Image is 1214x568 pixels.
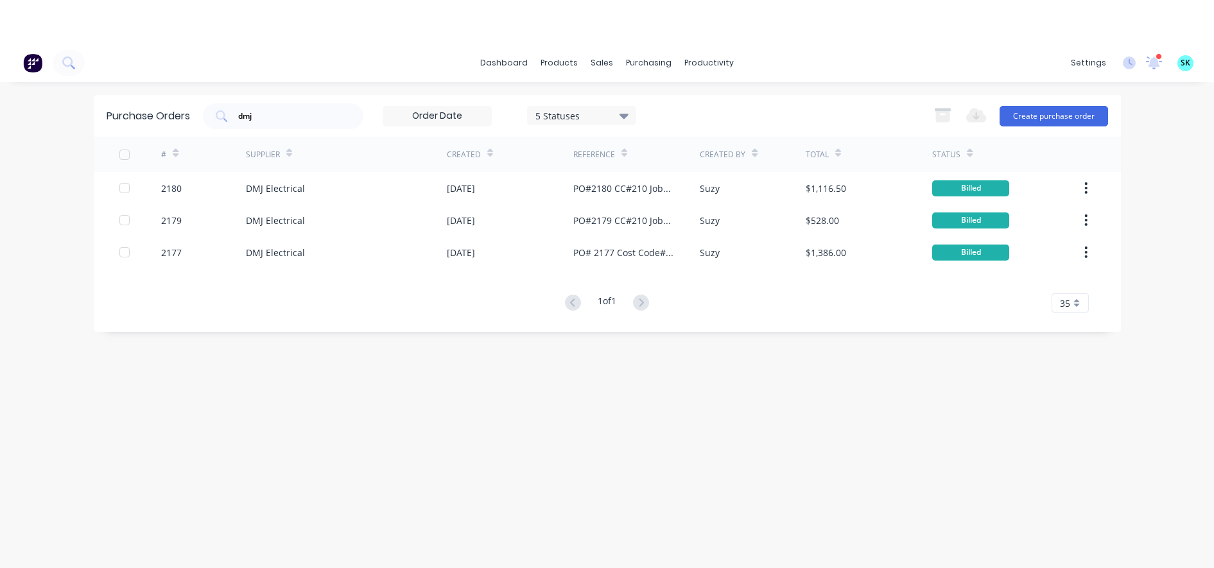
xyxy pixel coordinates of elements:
[1060,297,1070,310] span: 35
[1181,57,1190,69] span: SK
[700,246,720,259] div: Suzy
[161,214,182,227] div: 2179
[1170,524,1201,555] iframe: Intercom live chat
[535,108,627,122] div: 5 Statuses
[161,149,166,160] div: #
[573,149,615,160] div: Reference
[806,214,839,227] div: $528.00
[161,246,182,259] div: 2177
[447,214,475,227] div: [DATE]
[246,214,305,227] div: DMJ Electrical
[383,107,491,126] input: Order Date
[246,149,280,160] div: Supplier
[584,53,620,73] div: sales
[534,53,584,73] div: products
[932,180,1009,196] div: Billed
[806,246,846,259] div: $1,386.00
[237,110,343,123] input: Search purchase orders...
[573,182,674,195] div: PO#2180 CC#210 Job#Maintenance
[107,108,190,124] div: Purchase Orders
[598,294,616,313] div: 1 of 1
[246,182,305,195] div: DMJ Electrical
[447,182,475,195] div: [DATE]
[447,246,475,259] div: [DATE]
[700,149,745,160] div: Created By
[678,53,740,73] div: productivity
[932,245,1009,261] div: Billed
[806,149,829,160] div: Total
[700,182,720,195] div: Suzy
[23,53,42,73] img: Factory
[806,182,846,195] div: $1,116.50
[1064,53,1113,73] div: settings
[161,182,182,195] div: 2180
[573,246,674,259] div: PO# 2177 Cost Code#210 Maintenance
[447,149,481,160] div: Created
[620,53,678,73] div: purchasing
[932,212,1009,228] div: Billed
[932,149,960,160] div: Status
[246,246,305,259] div: DMJ Electrical
[1000,106,1108,126] button: Create purchase order
[700,214,720,227] div: Suzy
[474,53,534,73] a: dashboard
[573,214,674,227] div: PO#2179 CC#210 Job# Maintenance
